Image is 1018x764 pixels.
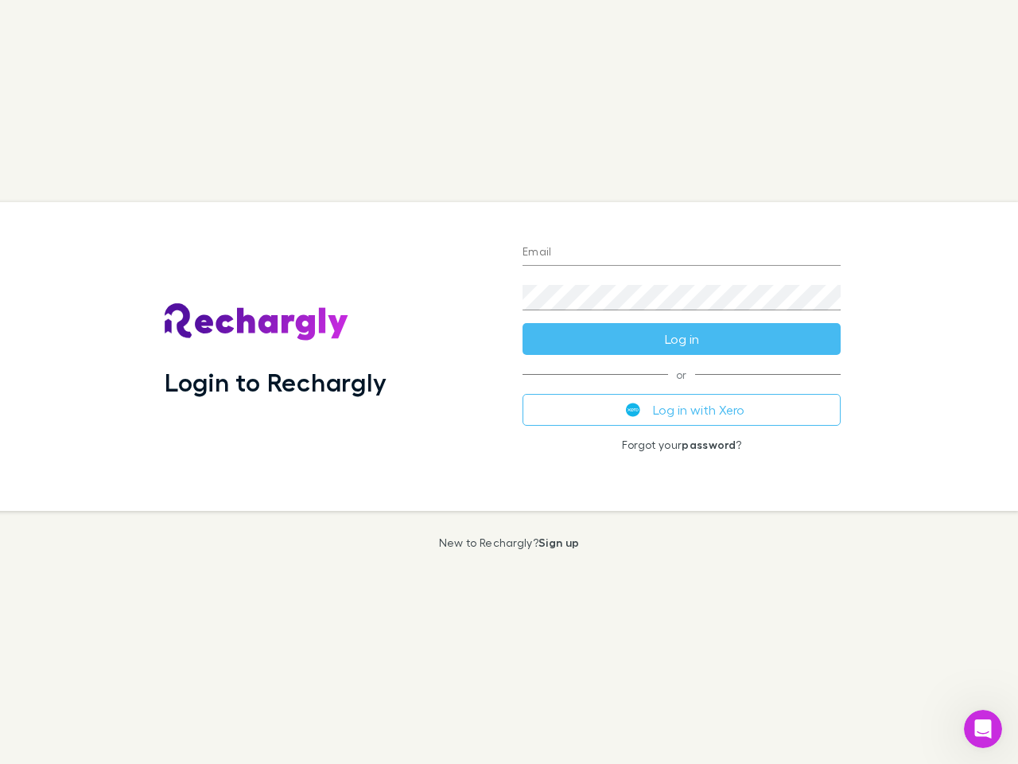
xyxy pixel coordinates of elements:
button: Log in [523,323,841,355]
p: New to Rechargly? [439,536,580,549]
img: Rechargly's Logo [165,303,349,341]
h1: Login to Rechargly [165,367,387,397]
a: password [682,438,736,451]
img: Xero's logo [626,403,640,417]
p: Forgot your ? [523,439,841,451]
iframe: Intercom live chat [964,710,1002,748]
button: Log in with Xero [523,394,841,426]
a: Sign up [538,536,579,549]
span: or [523,374,841,375]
